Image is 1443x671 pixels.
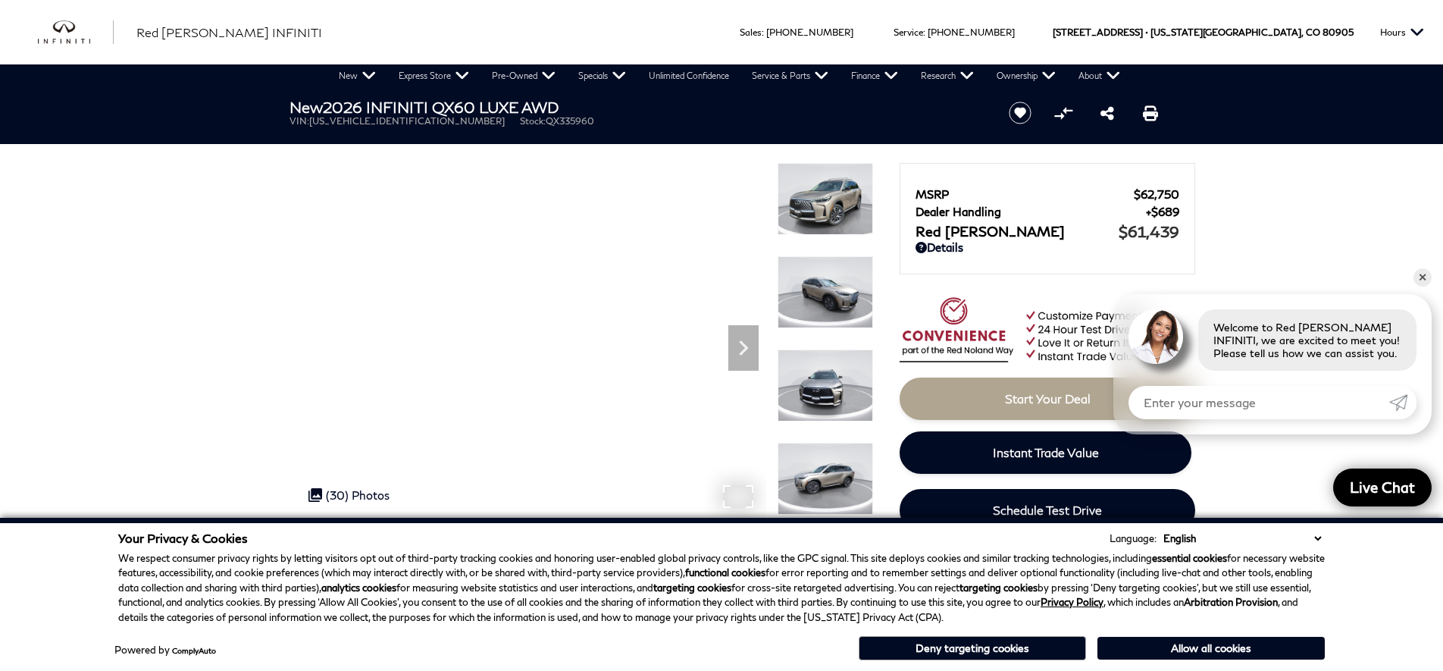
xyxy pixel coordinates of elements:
a: Research [909,64,985,87]
nav: Main Navigation [327,64,1132,87]
span: Instant Trade Value [993,445,1099,459]
strong: Arbitration Provision [1184,596,1278,608]
a: Dealer Handling $689 [916,205,1179,218]
img: New 2026 WARM TITANIUM INFINITI LUXE AWD image 1 [778,163,873,235]
p: We respect consumer privacy rights by letting visitors opt out of third-party tracking cookies an... [118,551,1325,626]
img: New 2026 WARM TITANIUM INFINITI LUXE AWD image 3 [778,350,873,422]
a: Schedule Test Drive [900,489,1195,531]
span: VIN: [290,115,309,127]
span: QX335960 [546,115,594,127]
a: Submit [1389,386,1416,419]
a: About [1067,64,1132,87]
a: Red [PERSON_NAME] INFINITI [136,24,322,42]
img: New 2026 WARM TITANIUM INFINITI LUXE AWD image 4 [778,443,873,515]
a: Finance [840,64,909,87]
span: Stock: [520,115,546,127]
button: Save vehicle [1003,101,1037,125]
span: $689 [1146,205,1179,218]
a: Start Your Deal [900,378,1195,420]
a: ComplyAuto [172,646,216,655]
div: Powered by [114,645,216,655]
a: [PHONE_NUMBER] [928,27,1015,38]
strong: New [290,98,323,116]
button: Allow all cookies [1097,637,1325,660]
strong: targeting cookies [653,582,731,594]
span: $61,439 [1119,222,1179,240]
a: Red [PERSON_NAME] $61,439 [916,222,1179,240]
a: Service & Parts [740,64,840,87]
span: Start Your Deal [1005,391,1091,406]
img: INFINITI [38,20,114,45]
a: Instant Trade Value [900,431,1191,474]
select: Language Select [1160,531,1325,546]
div: Language: [1110,534,1157,544]
a: Pre-Owned [480,64,567,87]
img: Agent profile photo [1128,309,1183,364]
span: Schedule Test Drive [993,503,1102,517]
img: New 2026 WARM TITANIUM INFINITI LUXE AWD image 2 [778,256,873,328]
a: Unlimited Confidence [637,64,740,87]
a: Express Store [387,64,480,87]
iframe: Interactive Walkaround/Photo gallery of the vehicle/product [290,163,766,521]
a: Privacy Policy [1041,596,1103,608]
span: : [923,27,925,38]
a: Print this New 2026 INFINITI QX60 LUXE AWD [1143,104,1158,122]
span: [US_VEHICLE_IDENTIFICATION_NUMBER] [309,115,505,127]
span: : [762,27,764,38]
strong: analytics cookies [321,582,396,594]
input: Enter your message [1128,386,1389,419]
div: Welcome to Red [PERSON_NAME] INFINITI, we are excited to meet you! Please tell us how we can assi... [1198,309,1416,371]
a: infiniti [38,20,114,45]
span: Service [894,27,923,38]
a: Specials [567,64,637,87]
span: Sales [740,27,762,38]
span: Red [PERSON_NAME] [916,223,1119,240]
div: (30) Photos [301,481,397,510]
a: [PHONE_NUMBER] [766,27,853,38]
strong: essential cookies [1152,552,1227,564]
span: Your Privacy & Cookies [118,531,248,545]
h1: 2026 INFINITI QX60 LUXE AWD [290,99,983,115]
span: Live Chat [1342,478,1423,497]
strong: targeting cookies [959,582,1038,594]
span: $62,750 [1134,187,1179,201]
a: Live Chat [1333,469,1432,506]
strong: functional cookies [685,566,765,579]
a: Share this New 2026 INFINITI QX60 LUXE AWD [1100,104,1114,122]
a: Ownership [985,64,1067,87]
button: Compare Vehicle [1052,102,1075,124]
a: Details [916,240,1179,254]
span: Dealer Handling [916,205,1146,218]
span: Red [PERSON_NAME] INFINITI [136,25,322,39]
a: MSRP $62,750 [916,187,1179,201]
span: MSRP [916,187,1134,201]
a: [STREET_ADDRESS] • [US_STATE][GEOGRAPHIC_DATA], CO 80905 [1053,27,1354,38]
a: New [327,64,387,87]
button: Deny targeting cookies [859,636,1086,660]
div: Next [728,325,759,371]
